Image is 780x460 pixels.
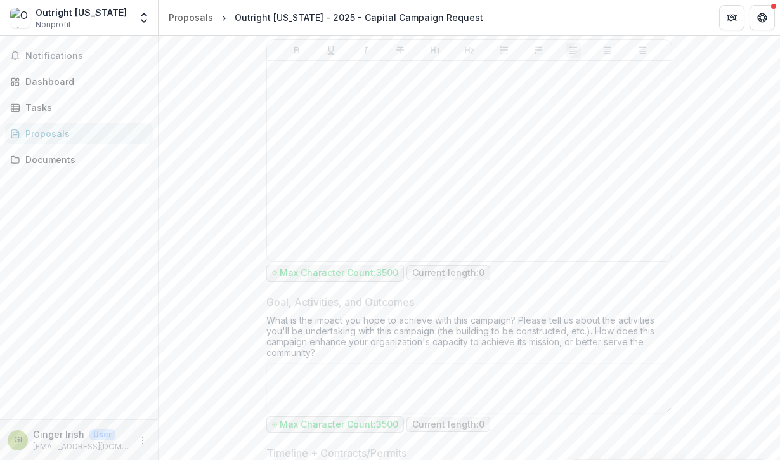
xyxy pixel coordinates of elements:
[566,43,581,58] button: Align Left
[10,8,30,28] img: Outright Vermont
[289,43,304,58] button: Bold
[719,5,744,30] button: Partners
[135,433,150,448] button: More
[25,153,143,166] div: Documents
[266,315,672,363] div: What is the impact you hope to achieve with this campaign? Please tell us about the activities yo...
[323,43,339,58] button: Underline
[5,149,153,170] a: Documents
[135,5,153,30] button: Open entity switcher
[25,51,148,62] span: Notifications
[5,46,153,66] button: Notifications
[36,19,71,30] span: Nonprofit
[427,43,443,58] button: Heading 1
[635,43,650,58] button: Align Right
[169,11,213,24] div: Proposals
[5,71,153,92] a: Dashboard
[600,43,615,58] button: Align Center
[531,43,546,58] button: Ordered List
[33,441,130,452] p: [EMAIL_ADDRESS][DOMAIN_NAME]
[750,5,775,30] button: Get Help
[280,268,398,279] p: Max Character Count: 3500
[25,75,143,88] div: Dashboard
[462,43,477,58] button: Heading 2
[5,97,153,118] a: Tasks
[25,101,143,114] div: Tasks
[412,419,484,430] p: Current length: 0
[5,123,153,144] a: Proposals
[235,11,483,24] div: Outright [US_STATE] - 2025 - Capital Campaign Request
[36,6,127,19] div: Outright [US_STATE]
[497,43,512,58] button: Bullet List
[89,429,115,440] p: User
[393,43,408,58] button: Strike
[280,419,398,430] p: Max Character Count: 3500
[25,127,143,140] div: Proposals
[164,8,218,27] a: Proposals
[412,268,484,279] p: Current length: 0
[358,43,374,58] button: Italicize
[14,436,22,444] div: Ginger Irish
[33,428,84,441] p: Ginger Irish
[164,8,488,27] nav: breadcrumb
[266,294,414,310] p: Goal, Activities, and Outcomes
